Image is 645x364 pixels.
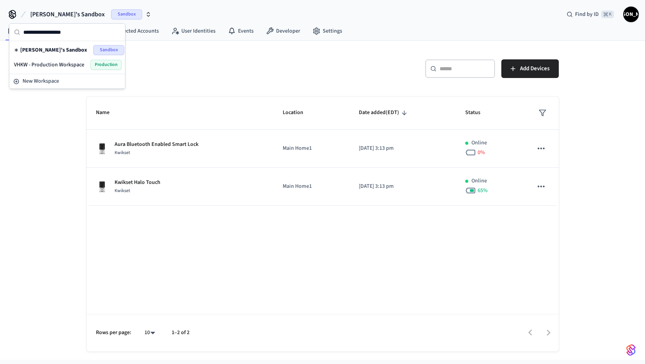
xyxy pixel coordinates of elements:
[501,59,559,78] button: Add Devices
[471,177,487,185] p: Online
[465,107,490,119] span: Status
[111,9,142,19] span: Sandbox
[624,7,638,21] span: [PERSON_NAME]
[23,77,59,85] span: New Workspace
[478,187,488,194] span: 65 %
[96,180,108,193] img: Kwikset Halo Touchscreen Wifi Enabled Smart Lock, Polished Chrome, Front
[20,46,87,54] span: [PERSON_NAME]'s Sandbox
[359,107,409,119] span: Date added(EDT)
[10,75,124,88] button: New Workspace
[30,10,105,19] span: [PERSON_NAME]'s Sandbox
[283,182,340,191] p: Main Home1
[306,24,348,38] a: Settings
[471,139,487,147] p: Online
[626,344,636,356] img: SeamLogoGradient.69752ec5.svg
[87,97,559,206] table: sticky table
[87,59,318,75] h5: Devices
[2,24,42,38] a: Devices
[115,179,160,187] p: Kwikset Halo Touch
[359,182,447,191] p: [DATE] 3:13 pm
[96,142,108,155] img: Kwikset Halo Touchscreen Wifi Enabled Smart Lock, Polished Chrome, Front
[623,7,639,22] button: [PERSON_NAME]
[96,107,120,119] span: Name
[478,149,485,156] span: 0 %
[283,144,340,153] p: Main Home1
[283,107,313,119] span: Location
[359,144,447,153] p: [DATE] 3:13 pm
[601,10,614,18] span: ⌘ K
[172,329,190,337] p: 1–2 of 2
[115,149,130,156] span: Kwikset
[520,64,549,74] span: Add Devices
[115,140,198,149] p: Aura Bluetooth Enabled Smart Lock
[575,10,599,18] span: Find by ID
[222,24,260,38] a: Events
[165,24,222,38] a: User Identities
[9,41,125,74] div: Suggestions
[95,24,165,38] a: Connected Accounts
[14,61,84,69] span: VHKW - Production Workspace
[93,45,124,55] span: Sandbox
[141,327,159,338] div: 10
[560,7,620,21] div: Find by ID⌘ K
[96,329,131,337] p: Rows per page:
[115,187,130,194] span: Kwikset
[90,60,122,70] span: Production
[260,24,306,38] a: Developer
